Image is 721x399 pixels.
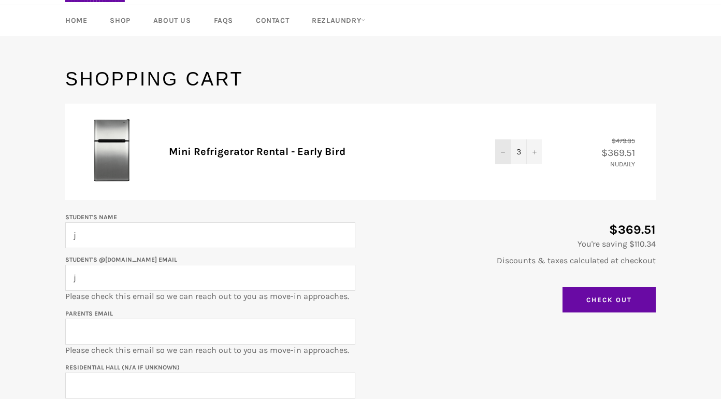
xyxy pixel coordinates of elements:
a: Home [55,5,97,36]
label: Parents email [65,310,113,317]
label: Student's @[DOMAIN_NAME] email [65,256,177,263]
p: $369.51 [366,221,656,238]
p: Please check this email so we can reach out to you as move-in approaches. [65,253,355,302]
button: Increase quantity [526,139,542,164]
p: Discounts & taxes calculated at checkout [366,255,656,266]
span: $369.51 [601,147,645,159]
a: Shop [99,5,140,36]
a: FAQs [204,5,243,36]
img: Mini Refrigerator Rental - Early Bird [81,119,143,181]
a: Mini Refrigerator Rental - Early Bird [169,146,345,158]
h1: Shopping Cart [65,66,656,92]
s: $479.85 [612,137,635,145]
input: Check Out [563,287,656,313]
p: You're saving $110.34 [366,238,656,250]
a: RezLaundry [301,5,376,36]
label: Student's Name [65,213,117,221]
a: Contact [246,5,299,36]
p: NUDAILY [563,160,645,169]
button: Decrease quantity [495,139,511,164]
a: About Us [143,5,201,36]
label: Residential Hall (N/A if unknown) [65,364,180,371]
p: Please check this email so we can reach out to you as move-in approaches. [65,307,355,356]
